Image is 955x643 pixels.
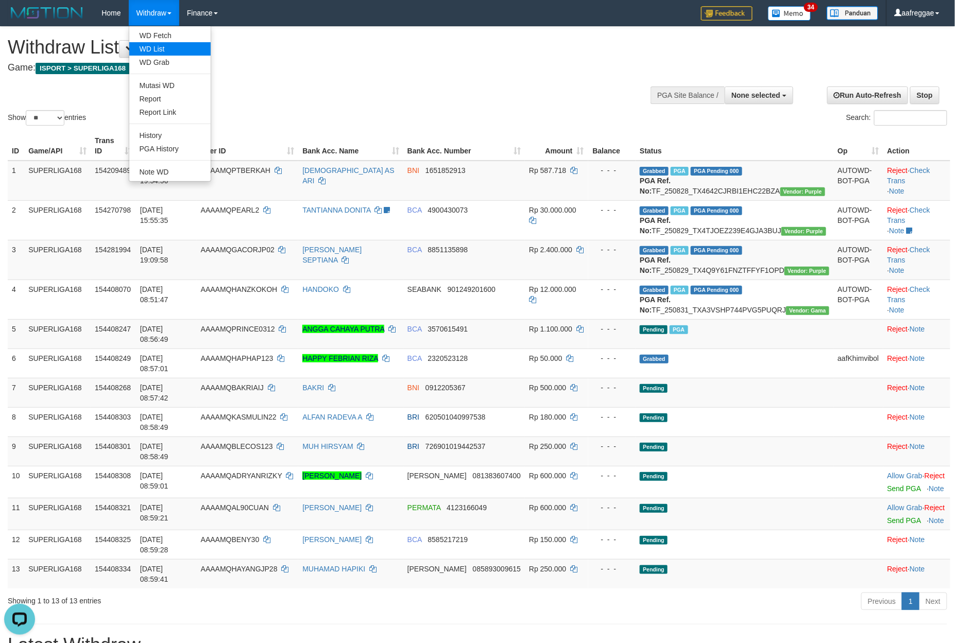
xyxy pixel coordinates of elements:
span: Rp 600.000 [529,472,566,480]
td: · [883,407,950,437]
td: 8 [8,407,24,437]
a: BAKRI [302,384,324,392]
span: Grabbed [640,355,669,363]
span: Marked by aafromsomean [671,286,689,294]
span: AAAAMQPRINCE0312 [201,325,275,333]
span: [PERSON_NAME] [407,472,467,480]
td: SUPERLIGA168 [24,280,91,319]
span: Rp 250.000 [529,565,566,573]
td: · [883,437,950,466]
span: AAAAMQBENY30 [201,535,260,544]
span: Vendor URL: https://trx4.1velocity.biz [785,267,829,275]
a: [PERSON_NAME] [302,472,362,480]
span: Copy 3570615491 to clipboard [428,325,468,333]
span: Rp 250.000 [529,442,566,450]
b: PGA Ref. No: [640,256,671,274]
span: ISPORT > SUPERLIGA168 [36,63,130,74]
a: Reject [925,472,945,480]
span: AAAAMQBLECOS123 [201,442,273,450]
a: MUH HIRSYAM [302,442,353,450]
a: Note [910,413,925,421]
span: Copy 2320523128 to clipboard [428,354,468,362]
td: SUPERLIGA168 [24,466,91,498]
span: Grabbed [640,206,669,215]
span: Pending [640,413,668,422]
a: Allow Grab [888,472,923,480]
span: [DATE] 08:59:01 [140,472,168,490]
a: Note [910,565,925,573]
div: - - - [592,564,632,574]
img: MOTION_logo.png [8,5,86,21]
div: - - - [592,353,632,363]
span: BRI [407,442,419,450]
span: Rp 2.400.000 [529,246,572,254]
span: AAAAMQHANZKOKOH [201,285,278,293]
span: Rp 1.100.000 [529,325,572,333]
th: User ID: activate to sort column ascending [197,131,299,161]
a: Reject [888,384,908,392]
span: Rp 600.000 [529,503,566,512]
span: Rp 12.000.000 [529,285,576,293]
a: [PERSON_NAME] SEPTIANA [302,246,362,264]
span: AAAAMQAL90CUAN [201,503,269,512]
td: 13 [8,559,24,588]
a: [DEMOGRAPHIC_DATA] AS ARI [302,166,394,185]
td: SUPERLIGA168 [24,378,91,407]
a: ALFAN RADEVA A [302,413,362,421]
span: BCA [407,535,422,544]
span: 154281994 [95,246,131,254]
td: · [883,378,950,407]
a: Note [889,306,905,314]
span: 154408303 [95,413,131,421]
select: Showentries [26,110,64,126]
div: - - - [592,165,632,176]
span: Pending [640,472,668,481]
span: [DATE] 19:54:56 [140,166,168,185]
h1: Withdraw List [8,37,626,58]
span: Pending [640,504,668,513]
div: - - - [592,412,632,422]
a: Check Trans [888,246,930,264]
a: ANGGA CAHAYA PUTRA [302,325,384,333]
span: AAAAMQBAKRIAIJ [201,384,264,392]
span: 154408247 [95,325,131,333]
a: Run Auto-Refresh [827,86,908,104]
td: SUPERLIGA168 [24,498,91,530]
a: Reject [925,503,945,512]
td: aafKhimvibol [833,349,883,378]
td: SUPERLIGA168 [24,407,91,437]
a: Note [889,227,905,235]
div: - - - [592,534,632,545]
b: PGA Ref. No: [640,216,671,235]
a: Note [910,535,925,544]
a: Report Link [129,106,211,119]
a: HAPPY FEBRIAN RIZA [302,354,378,362]
span: AAAAMQHAPHAP123 [201,354,274,362]
span: Rp 500.000 [529,384,566,392]
td: · [883,319,950,349]
span: [DATE] 08:59:41 [140,565,168,583]
span: 154408070 [95,285,131,293]
span: PGA Pending [691,206,742,215]
span: AAAAMQKASMULIN22 [201,413,277,421]
span: 154408334 [95,565,131,573]
td: SUPERLIGA168 [24,349,91,378]
a: Send PGA [888,516,921,525]
td: SUPERLIGA168 [24,200,91,240]
span: BCA [407,325,422,333]
a: Report [129,92,211,106]
span: Copy 8585217219 to clipboard [428,535,468,544]
span: 154408249 [95,354,131,362]
th: Status [636,131,833,161]
a: TANTIANNA DONITA [302,206,371,214]
td: 2 [8,200,24,240]
h4: Game: [8,63,626,73]
th: Balance [588,131,636,161]
span: Copy 0912205367 to clipboard [425,384,466,392]
span: [DATE] 08:58:49 [140,442,168,461]
span: [DATE] 08:59:21 [140,503,168,522]
td: SUPERLIGA168 [24,161,91,201]
span: Vendor URL: https://trx4.1velocity.biz [781,227,826,236]
a: Check Trans [888,285,930,304]
td: 10 [8,466,24,498]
